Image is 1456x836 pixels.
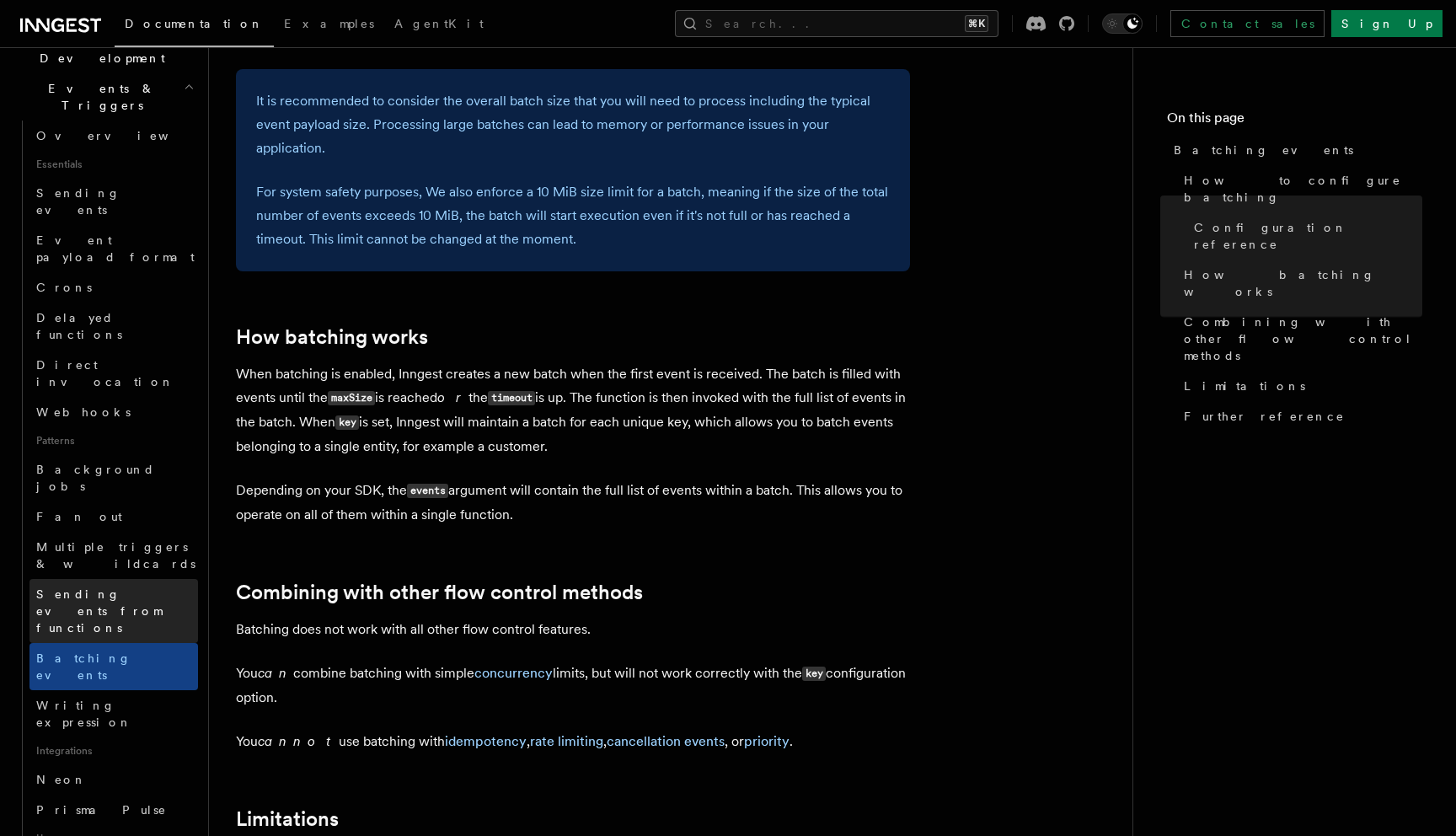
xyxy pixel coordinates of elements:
[29,303,198,350] a: Delayed functions
[1184,313,1422,364] span: Combining with other flow control methods
[29,350,198,397] a: Direct invocation
[1174,142,1353,158] span: Batching events
[13,73,198,121] button: Events & Triggers
[744,733,790,749] a: priority
[36,311,122,341] span: Delayed functions
[284,17,374,30] span: Examples
[115,5,274,47] a: Documentation
[29,272,198,303] a: Crons
[36,803,167,817] span: Prisma Pulse
[407,484,448,498] code: events
[335,415,359,430] code: key
[36,358,174,389] span: Direct invocation
[36,510,122,523] span: Fan out
[29,532,198,579] a: Multiple triggers & wildcards
[607,733,725,749] a: cancellation events
[29,690,198,737] a: Writing expression
[236,618,910,641] p: Batching does not work with all other flow control features.
[36,405,131,419] span: Webhooks
[36,587,162,635] span: Sending events from functions
[1170,10,1325,37] a: Contact sales
[29,764,198,795] a: Neon
[965,15,988,32] kbd: ⌘K
[258,733,339,749] em: cannot
[29,121,198,151] a: Overview
[36,281,92,294] span: Crons
[236,662,910,710] p: You combine batching with simple limits, but will not work correctly with the configuration option.
[236,807,339,831] a: Limitations
[1177,307,1422,371] a: Combining with other flow control methods
[530,733,603,749] a: rate limiting
[36,186,120,217] span: Sending events
[13,33,184,67] span: Local Development
[125,17,264,30] span: Documentation
[29,397,198,427] a: Webhooks
[488,391,535,405] code: timeout
[274,5,384,46] a: Examples
[1184,408,1345,425] span: Further reference
[675,10,998,37] button: Search...⌘K
[13,80,184,114] span: Events & Triggers
[236,325,428,349] a: How batching works
[36,540,195,571] span: Multiple triggers & wildcards
[1184,378,1305,394] span: Limitations
[1177,401,1422,431] a: Further reference
[236,581,643,604] a: Combining with other flow control methods
[236,479,910,527] p: Depending on your SDK, the argument will contain the full list of events within a batch. This all...
[29,643,198,690] a: Batching events
[29,501,198,532] a: Fan out
[36,699,132,729] span: Writing expression
[29,579,198,643] a: Sending events from functions
[328,391,375,405] code: maxSize
[29,795,198,825] a: Prisma Pulse
[36,129,210,142] span: Overview
[1177,165,1422,212] a: How to configure batching
[236,362,910,458] p: When batching is enabled, Inngest creates a new batch when the first event is received. The batch...
[394,17,484,30] span: AgentKit
[256,180,890,251] p: For system safety purposes, We also enforce a 10 MiB size limit for a batch, meaning if the size ...
[1177,260,1422,307] a: How batching works
[36,773,87,786] span: Neon
[1177,371,1422,401] a: Limitations
[36,233,195,264] span: Event payload format
[1194,219,1422,253] span: Configuration reference
[1331,10,1443,37] a: Sign Up
[474,665,553,681] a: concurrency
[1187,212,1422,260] a: Configuration reference
[1167,135,1422,165] a: Batching events
[1167,108,1422,135] h4: On this page
[437,389,468,405] em: or
[29,454,198,501] a: Background jobs
[256,89,890,160] p: It is recommended to consider the overall batch size that you will need to process including the ...
[384,5,494,46] a: AgentKit
[29,178,198,225] a: Sending events
[1102,13,1143,34] button: Toggle dark mode
[445,733,527,749] a: idempotency
[236,730,910,753] p: You use batching with , , , or .
[13,26,198,73] button: Local Development
[36,463,155,493] span: Background jobs
[29,225,198,272] a: Event payload format
[1184,266,1422,300] span: How batching works
[36,651,131,682] span: Batching events
[802,667,826,681] code: key
[29,737,198,764] span: Integrations
[1184,172,1422,206] span: How to configure batching
[29,151,198,178] span: Essentials
[29,427,198,454] span: Patterns
[258,665,293,681] em: can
